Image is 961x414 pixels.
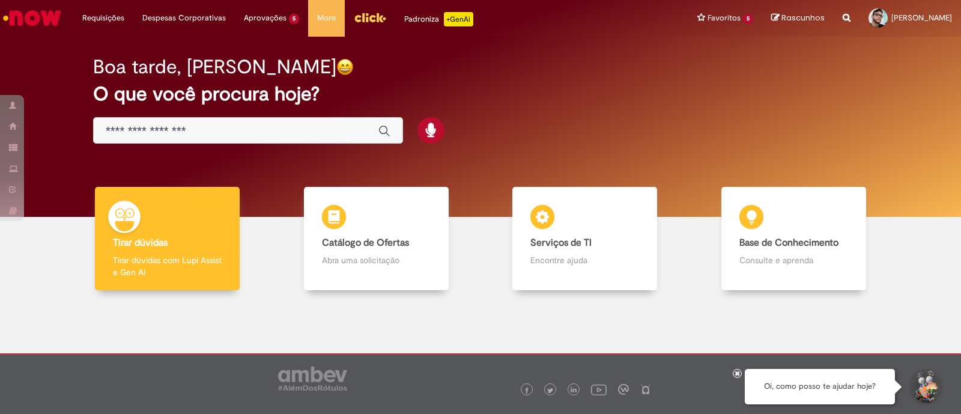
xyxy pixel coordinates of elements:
[444,12,473,26] p: +GenAi
[907,369,943,405] button: Iniciar Conversa de Suporte
[690,187,899,291] a: Base de Conhecimento Consulte e aprenda
[322,254,431,266] p: Abra uma solicitação
[113,254,222,278] p: Tirar dúvidas com Lupi Assist e Gen Ai
[272,187,481,291] a: Catálogo de Ofertas Abra uma solicitação
[354,8,386,26] img: click_logo_yellow_360x200.png
[771,13,825,24] a: Rascunhos
[708,12,741,24] span: Favoritos
[93,56,336,78] h2: Boa tarde, [PERSON_NAME]
[524,388,530,394] img: logo_footer_facebook.png
[739,254,848,266] p: Consulte e aprenda
[1,6,63,30] img: ServiceNow
[322,237,409,249] b: Catálogo de Ofertas
[404,12,473,26] div: Padroniza
[640,384,651,395] img: logo_footer_naosei.png
[480,187,690,291] a: Serviços de TI Encontre ajuda
[113,237,168,249] b: Tirar dúvidas
[336,58,354,76] img: happy-face.png
[317,12,336,24] span: More
[591,382,607,397] img: logo_footer_youtube.png
[244,12,286,24] span: Aprovações
[891,13,952,23] span: [PERSON_NAME]
[289,14,299,24] span: 5
[571,387,577,394] img: logo_footer_linkedin.png
[63,187,272,291] a: Tirar dúvidas Tirar dúvidas com Lupi Assist e Gen Ai
[745,369,895,404] div: Oi, como posso te ajudar hoje?
[618,384,629,395] img: logo_footer_workplace.png
[781,12,825,23] span: Rascunhos
[743,14,753,24] span: 5
[530,237,592,249] b: Serviços de TI
[547,388,553,394] img: logo_footer_twitter.png
[82,12,124,24] span: Requisições
[93,84,868,105] h2: O que você procura hoje?
[142,12,226,24] span: Despesas Corporativas
[739,237,838,249] b: Base de Conhecimento
[530,254,639,266] p: Encontre ajuda
[278,367,347,391] img: logo_footer_ambev_rotulo_gray.png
